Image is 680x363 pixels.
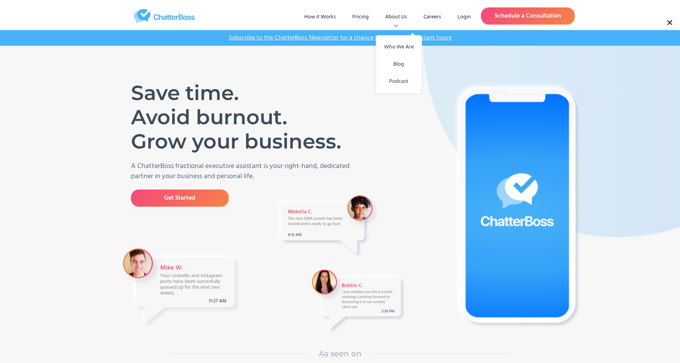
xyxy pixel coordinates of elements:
[309,266,407,334] img: A Message from a VA Bobbie
[379,10,413,24] div: About Us
[225,34,456,42] a: Subscribe to the ChatterBoss Newsletter for a chance to win 5 free assistant hours
[346,10,375,24] a: Pricing
[481,7,575,25] a: Schedule a Consultation
[131,190,229,207] a: Get Started
[385,73,413,90] a: Podcast
[319,348,362,359] h1: As seen on
[376,35,422,94] nav: About Us
[275,192,382,259] img: A Message from VA Mekelia
[417,10,447,24] a: Careers
[131,81,348,154] h1: Save time. Avoid burnout. Grow your business.
[121,247,240,328] img: A message from VA Mike
[106,9,223,23] a: home
[131,161,360,182] p: A ChatterBoss fractional executive assistant is your right-hand, dedicated partner in your busine...
[451,10,477,24] a: Login
[298,10,342,24] a: How it Works
[385,56,413,73] a: Blog
[385,39,413,56] a: Who We Are
[385,13,407,21] div: About Us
